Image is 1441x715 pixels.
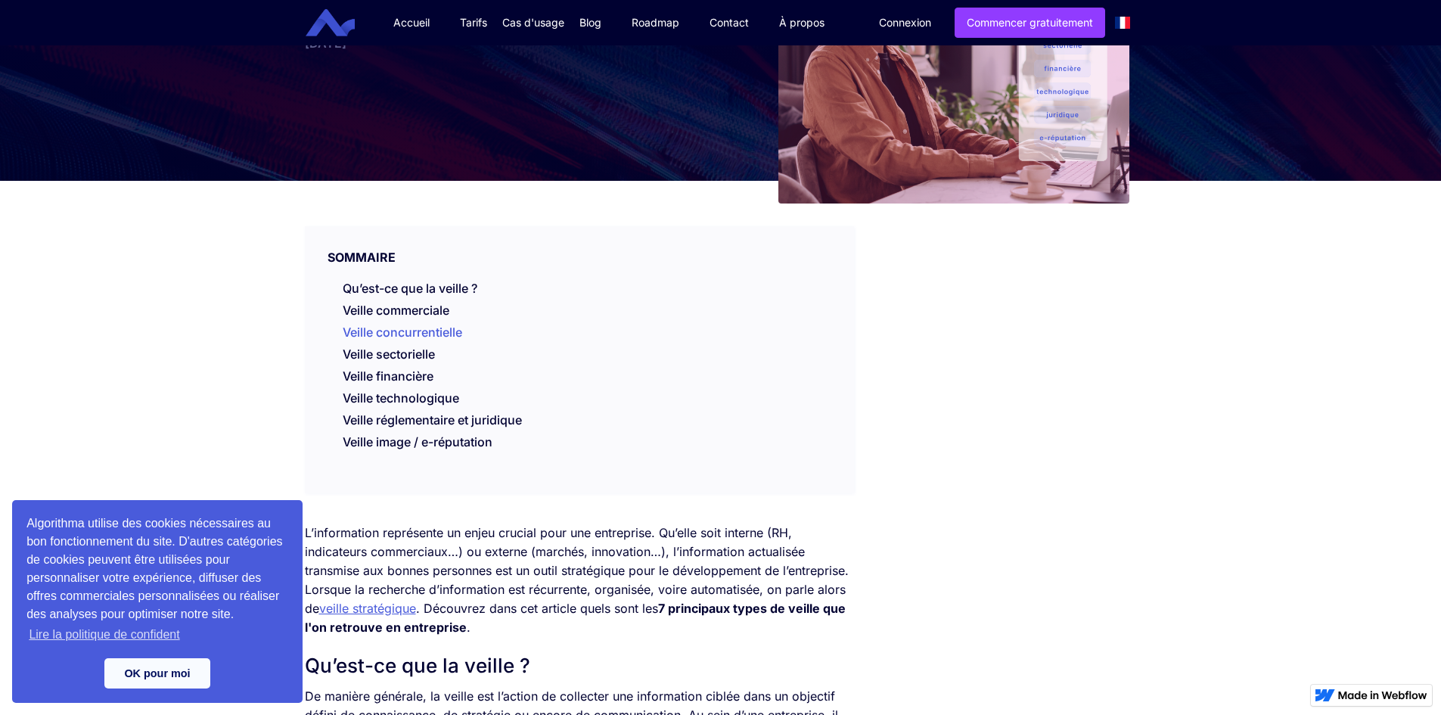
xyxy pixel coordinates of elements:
span: Algorithma utilise des cookies nécessaires au bon fonctionnement du site. D'autres catégories de ... [26,514,288,646]
div: cookieconsent [12,500,303,703]
a: dismiss cookie message [104,658,210,689]
img: Made in Webflow [1338,691,1427,700]
a: Veille commerciale [343,303,449,318]
a: Veille réglementaire et juridique [343,412,522,435]
a: home [317,9,366,37]
h2: Qu’est-ce que la veille ? [305,652,855,679]
a: Veille sectorielle [343,347,435,362]
p: L’information représente un enjeu crucial pour une entreprise. Qu’elle soit interne (RH, indicate... [305,524,855,637]
a: Veille technologique [343,390,459,413]
a: learn more about cookies [26,623,182,646]
a: Veille image / e-réputation [343,434,492,457]
a: veille stratégique [319,601,416,616]
div: Cas d'usage [502,15,564,30]
a: Veille concurrentielle [343,325,462,340]
a: Commencer gratuitement [955,8,1105,38]
a: Connexion [868,8,943,37]
strong: 7 principaux types de veille que l'on retrouve en entreprise [305,601,846,635]
div: SOMMAIRE [305,226,855,266]
a: Qu’est-ce que la veille ? [343,281,477,296]
a: Veille financière [343,368,433,391]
